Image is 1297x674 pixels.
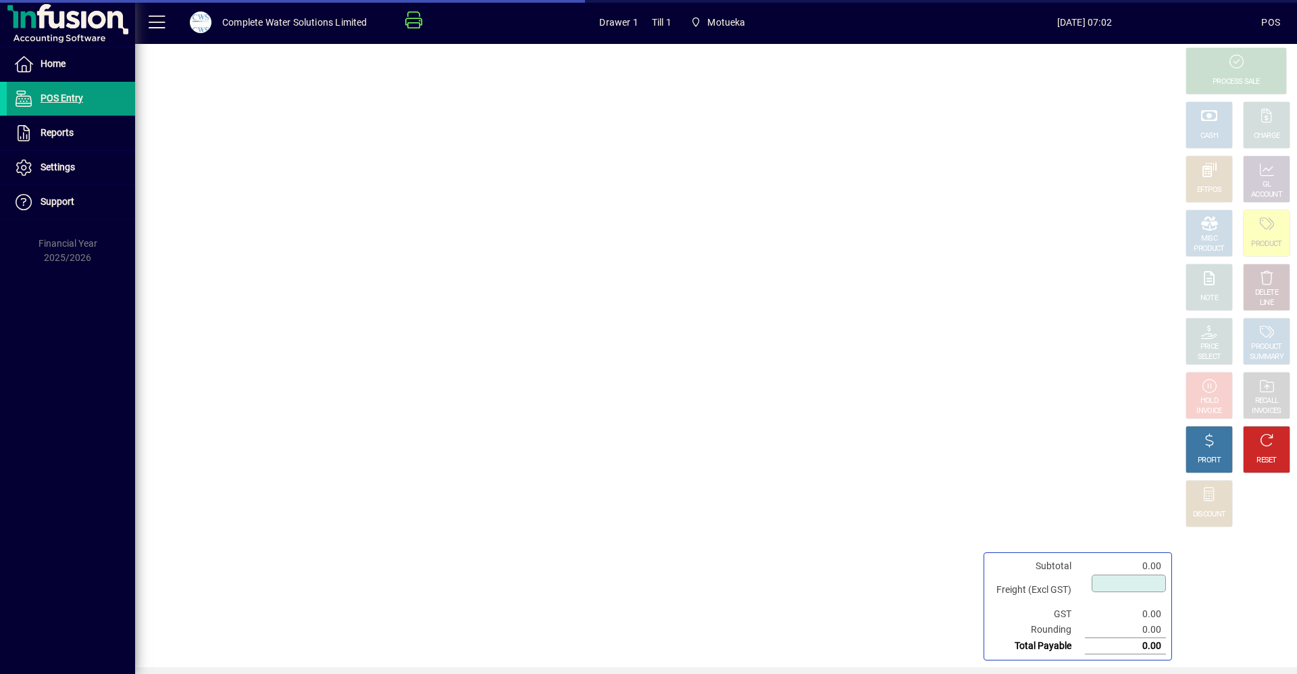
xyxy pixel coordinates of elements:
[1193,510,1225,520] div: DISCOUNT
[1085,638,1166,654] td: 0.00
[1263,180,1271,190] div: GL
[1194,244,1224,254] div: PRODUCT
[7,151,135,185] a: Settings
[685,10,751,34] span: Motueka
[990,622,1085,638] td: Rounding
[1255,288,1278,298] div: DELETE
[1196,406,1221,416] div: INVOICE
[599,11,638,33] span: Drawer 1
[990,606,1085,622] td: GST
[1200,131,1218,141] div: CASH
[990,558,1085,574] td: Subtotal
[707,11,745,33] span: Motueka
[1197,185,1222,195] div: EFTPOS
[41,127,74,138] span: Reports
[1085,558,1166,574] td: 0.00
[652,11,671,33] span: Till 1
[1200,293,1218,304] div: NOTE
[1198,352,1221,362] div: SELECT
[7,47,135,81] a: Home
[1256,456,1277,466] div: RESET
[990,638,1085,654] td: Total Payable
[1085,606,1166,622] td: 0.00
[1252,406,1281,416] div: INVOICES
[1200,342,1219,352] div: PRICE
[7,185,135,219] a: Support
[41,196,74,207] span: Support
[1260,298,1273,308] div: LINE
[1250,352,1283,362] div: SUMMARY
[1251,190,1282,200] div: ACCOUNT
[1213,77,1260,87] div: PROCESS SALE
[1261,11,1280,33] div: POS
[1200,396,1218,406] div: HOLD
[1201,234,1217,244] div: MISC
[1255,396,1279,406] div: RECALL
[1085,622,1166,638] td: 0.00
[222,11,367,33] div: Complete Water Solutions Limited
[1251,342,1281,352] div: PRODUCT
[990,574,1085,606] td: Freight (Excl GST)
[41,58,66,69] span: Home
[41,93,83,103] span: POS Entry
[907,11,1261,33] span: [DATE] 07:02
[41,162,75,172] span: Settings
[1251,239,1281,249] div: PRODUCT
[179,10,222,34] button: Profile
[7,116,135,150] a: Reports
[1198,456,1221,466] div: PROFIT
[1254,131,1280,141] div: CHARGE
